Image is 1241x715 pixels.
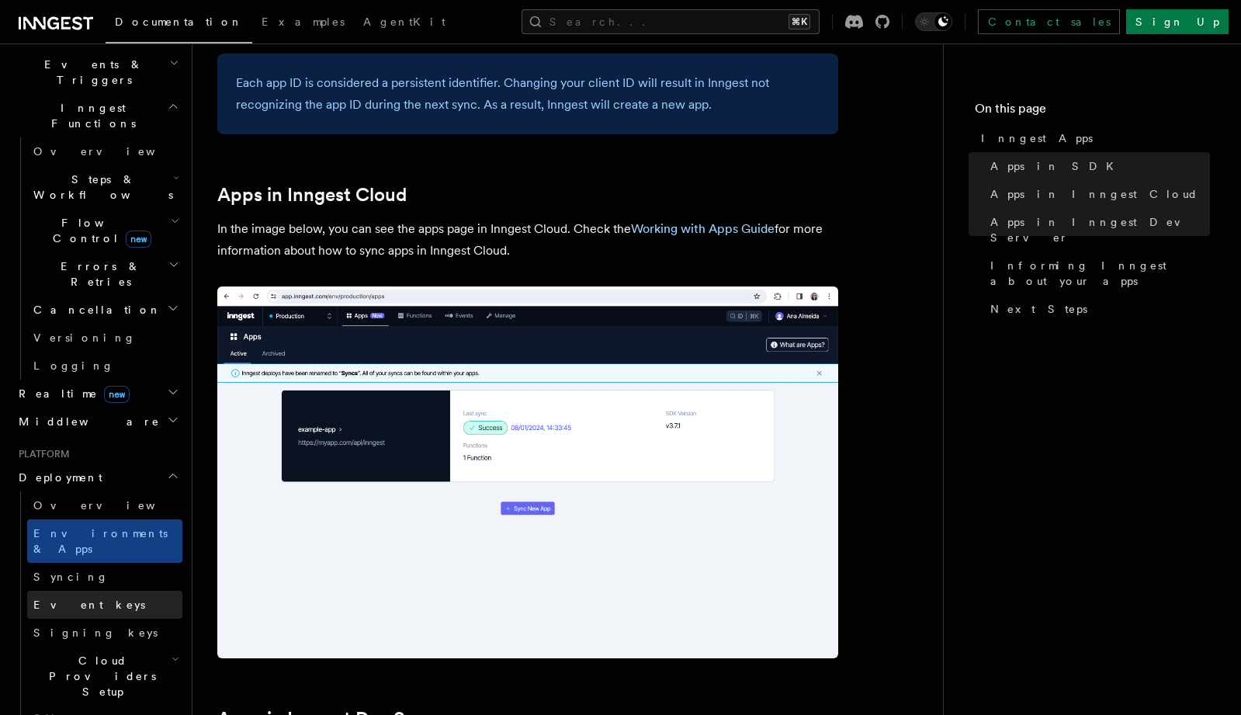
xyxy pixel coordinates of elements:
a: Informing Inngest about your apps [984,252,1210,295]
span: AgentKit [363,16,445,28]
a: Apps in Inngest Dev Server [984,208,1210,252]
a: Syncing [27,563,182,591]
span: Deployment [12,470,102,485]
span: Overview [33,145,193,158]
a: Logging [27,352,182,380]
button: Inngest Functions [12,94,182,137]
a: Sign Up [1126,9,1229,34]
span: Apps in Inngest Dev Server [990,214,1210,245]
button: Cancellation [27,296,182,324]
a: Overview [27,137,182,165]
a: Apps in SDK [984,152,1210,180]
span: Realtime [12,386,130,401]
a: Contact sales [978,9,1120,34]
span: Logging [33,359,114,372]
span: Errors & Retries [27,259,168,290]
span: Environments & Apps [33,527,168,555]
button: Steps & Workflows [27,165,182,209]
span: Signing keys [33,626,158,639]
span: new [126,231,151,248]
button: Middleware [12,408,182,436]
span: Cloud Providers Setup [27,653,172,699]
a: Versioning [27,324,182,352]
span: new [104,386,130,403]
button: Cloud Providers Setup [27,647,182,706]
a: Apps in Inngest Cloud [984,180,1210,208]
p: In the image below, you can see the apps page in Inngest Cloud. Check the for more information ab... [217,218,838,262]
span: Inngest Apps [981,130,1093,146]
h4: On this page [975,99,1210,124]
kbd: ⌘K [789,14,810,30]
button: Search...⌘K [522,9,820,34]
span: Apps in Inngest Cloud [990,186,1198,202]
span: Middleware [12,414,160,429]
span: Platform [12,448,70,460]
a: Inngest Apps [975,124,1210,152]
a: Working with Apps Guide [631,221,775,236]
span: Documentation [115,16,243,28]
span: Steps & Workflows [27,172,173,203]
p: Each app ID is considered a persistent identifier. Changing your client ID will result in Inngest... [236,72,820,116]
span: Apps in SDK [990,158,1123,174]
a: AgentKit [354,5,455,42]
span: Informing Inngest about your apps [990,258,1210,289]
button: Realtimenew [12,380,182,408]
span: Next Steps [990,301,1087,317]
button: Errors & Retries [27,252,182,296]
span: Inngest Functions [12,100,168,131]
span: Flow Control [27,215,171,246]
button: Flow Controlnew [27,209,182,252]
span: Events & Triggers [12,57,169,88]
span: Cancellation [27,302,161,318]
a: Apps in Inngest Cloud [217,184,407,206]
a: Environments & Apps [27,519,182,563]
a: Next Steps [984,295,1210,323]
div: Inngest Functions [12,137,182,380]
span: Syncing [33,571,109,583]
span: Examples [262,16,345,28]
button: Events & Triggers [12,50,182,94]
a: Overview [27,491,182,519]
span: Event keys [33,599,145,611]
button: Toggle dark mode [915,12,952,31]
a: Event keys [27,591,182,619]
a: Signing keys [27,619,182,647]
button: Deployment [12,463,182,491]
img: Inngest Cloud screen with apps [217,286,838,658]
span: Overview [33,499,193,512]
span: Versioning [33,331,136,344]
a: Examples [252,5,354,42]
a: Documentation [106,5,252,43]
